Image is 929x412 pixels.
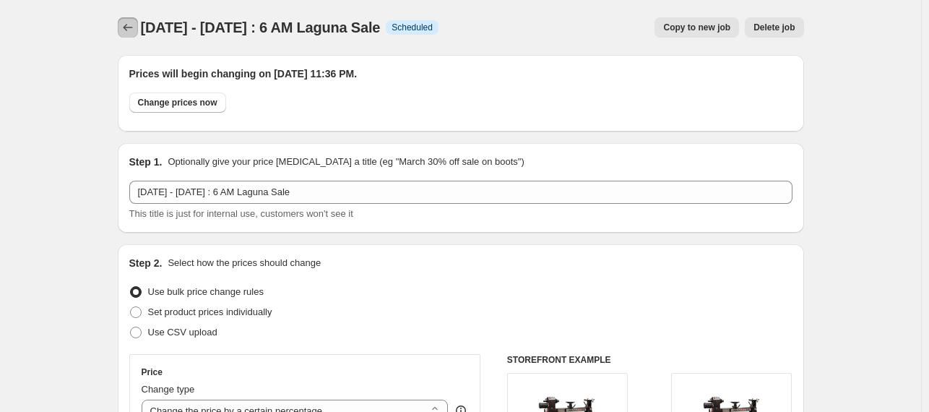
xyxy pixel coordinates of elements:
h2: Prices will begin changing on [DATE] 11:36 PM. [129,66,792,81]
span: Change type [142,384,195,395]
button: Delete job [745,17,803,38]
span: Set product prices individually [148,306,272,317]
button: Change prices now [129,93,226,113]
p: Optionally give your price [MEDICAL_DATA] a title (eg "March 30% off sale on boots") [168,155,524,169]
h2: Step 1. [129,155,163,169]
span: Use CSV upload [148,327,217,338]
p: Select how the prices should change [168,256,321,270]
span: Use bulk price change rules [148,286,264,297]
span: Change prices now [138,97,217,108]
button: Copy to new job [654,17,739,38]
h3: Price [142,366,163,378]
span: This title is just for internal use, customers won't see it [129,208,353,219]
button: Price change jobs [118,17,138,38]
span: Scheduled [392,22,433,33]
input: 30% off holiday sale [129,181,792,204]
span: Delete job [753,22,795,33]
span: Copy to new job [663,22,730,33]
span: [DATE] - [DATE] : 6 AM Laguna Sale [141,20,381,35]
h2: Step 2. [129,256,163,270]
h6: STOREFRONT EXAMPLE [507,354,792,366]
